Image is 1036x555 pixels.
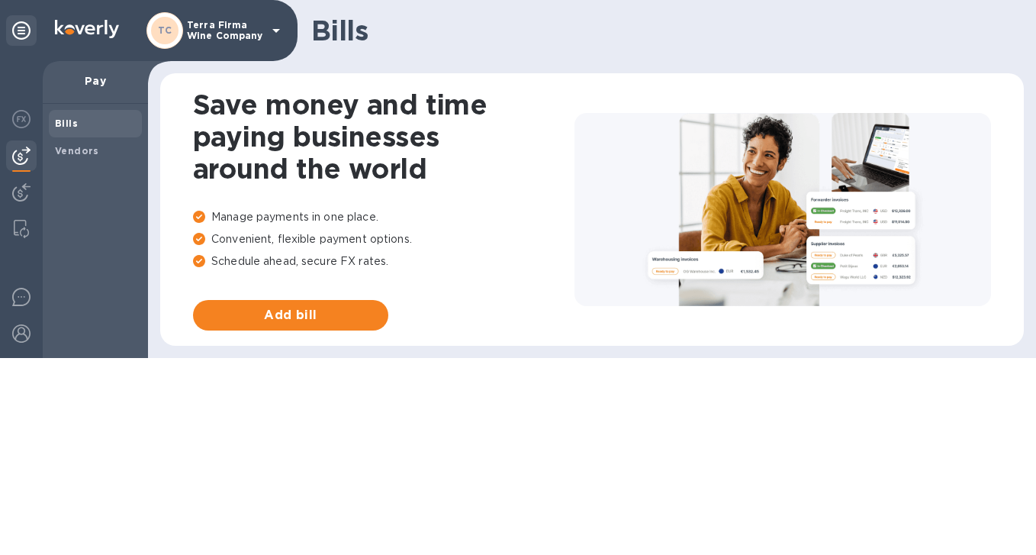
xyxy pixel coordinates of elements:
p: Pay [55,73,136,89]
h1: Bills [311,15,1012,47]
b: TC [158,24,172,36]
span: Add bill [205,306,376,324]
p: Schedule ahead, secure FX rates. [193,253,574,269]
div: Unpin categories [6,15,37,46]
img: Logo [55,20,119,38]
h1: Save money and time paying businesses around the world [193,89,574,185]
p: Terra Firma Wine Company [187,20,263,41]
p: Convenient, flexible payment options. [193,231,574,247]
button: Add bill [193,300,388,331]
b: Bills [55,118,78,129]
p: Manage payments in one place. [193,209,574,225]
b: Vendors [55,145,99,156]
img: Foreign exchange [12,110,31,128]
